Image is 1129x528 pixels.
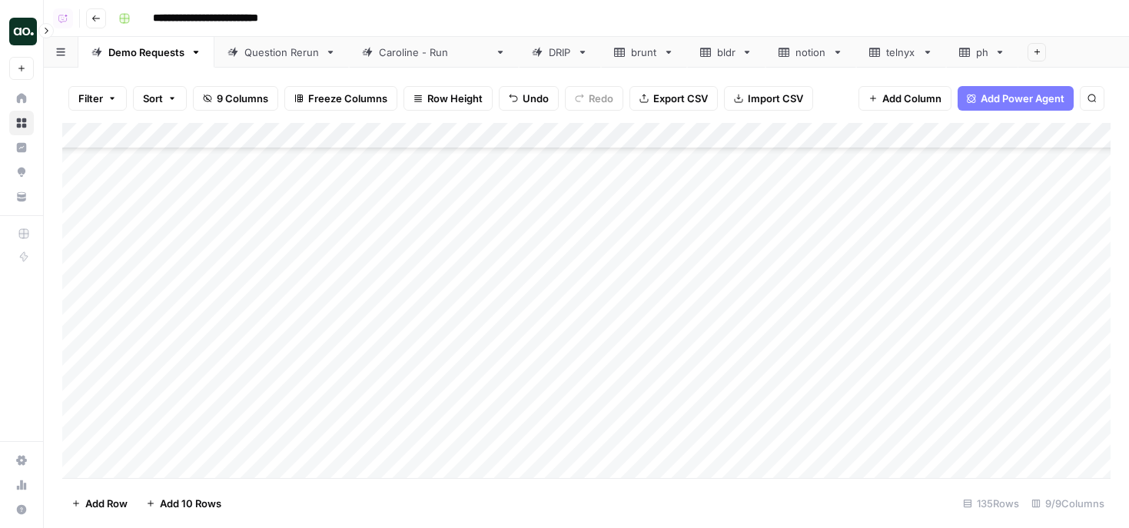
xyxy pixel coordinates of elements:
span: 9 Columns [217,91,268,106]
button: Row Height [403,86,493,111]
button: Sort [133,86,187,111]
button: Add Row [62,491,137,516]
a: Browse [9,111,34,135]
span: Import CSV [748,91,803,106]
span: Add 10 Rows [160,496,221,511]
button: Export CSV [629,86,718,111]
a: telnyx [856,37,946,68]
button: Help + Support [9,497,34,522]
button: 9 Columns [193,86,278,111]
a: Usage [9,473,34,497]
button: Workspace: Dillon Test [9,12,34,51]
div: Question Rerun [244,45,319,60]
a: Opportunities [9,160,34,184]
a: Your Data [9,184,34,209]
span: Redo [589,91,613,106]
div: ph [976,45,988,60]
div: Demo Requests [108,45,184,60]
span: Add Column [882,91,941,106]
a: [PERSON_NAME] - Run [349,37,519,68]
a: brunt [601,37,687,68]
div: 135 Rows [957,491,1025,516]
span: Filter [78,91,103,106]
div: DRIP [549,45,571,60]
button: Undo [499,86,559,111]
div: bldr [717,45,736,60]
img: Dillon Test Logo [9,18,37,45]
div: telnyx [886,45,916,60]
a: notion [765,37,856,68]
button: Filter [68,86,127,111]
span: Undo [523,91,549,106]
span: Freeze Columns [308,91,387,106]
button: Import CSV [724,86,813,111]
span: Add Power Agent [981,91,1064,106]
div: 9/9 Columns [1025,491,1111,516]
a: Home [9,86,34,111]
a: DRIP [519,37,601,68]
a: ph [946,37,1018,68]
div: notion [795,45,826,60]
div: brunt [631,45,657,60]
button: Add 10 Rows [137,491,231,516]
a: Insights [9,135,34,160]
span: Row Height [427,91,483,106]
a: Demo Requests [78,37,214,68]
button: Add Power Agent [958,86,1074,111]
span: Add Row [85,496,128,511]
button: Redo [565,86,623,111]
span: Sort [143,91,163,106]
a: Settings [9,448,34,473]
a: bldr [687,37,765,68]
button: Add Column [858,86,951,111]
button: Freeze Columns [284,86,397,111]
span: Export CSV [653,91,708,106]
a: Question Rerun [214,37,349,68]
div: [PERSON_NAME] - Run [379,45,489,60]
